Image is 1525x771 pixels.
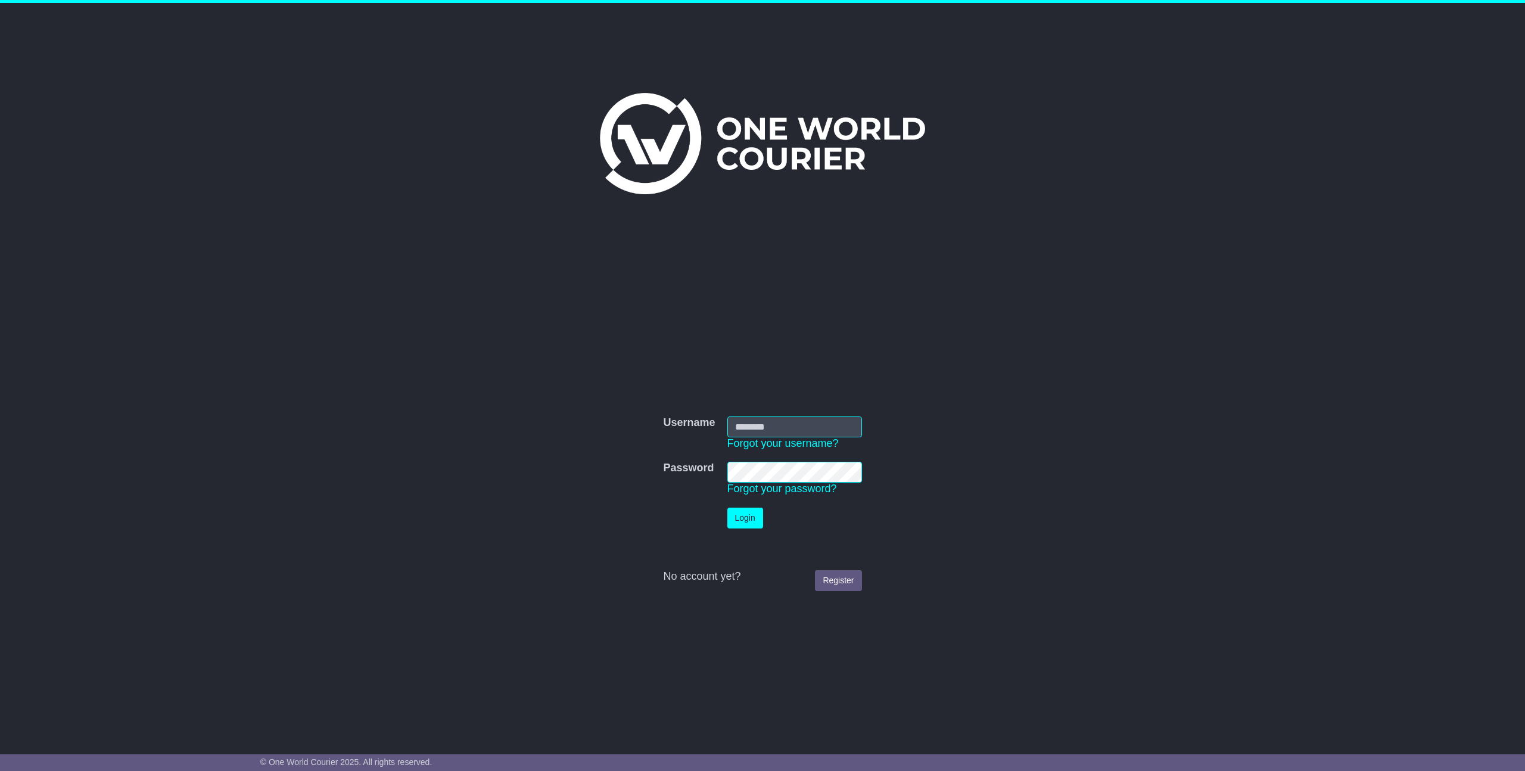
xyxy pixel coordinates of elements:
[727,437,839,449] a: Forgot your username?
[260,757,432,767] span: © One World Courier 2025. All rights reserved.
[663,416,715,430] label: Username
[600,93,925,194] img: One World
[663,462,714,475] label: Password
[727,508,763,528] button: Login
[663,570,861,583] div: No account yet?
[727,483,837,495] a: Forgot your password?
[815,570,861,591] a: Register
